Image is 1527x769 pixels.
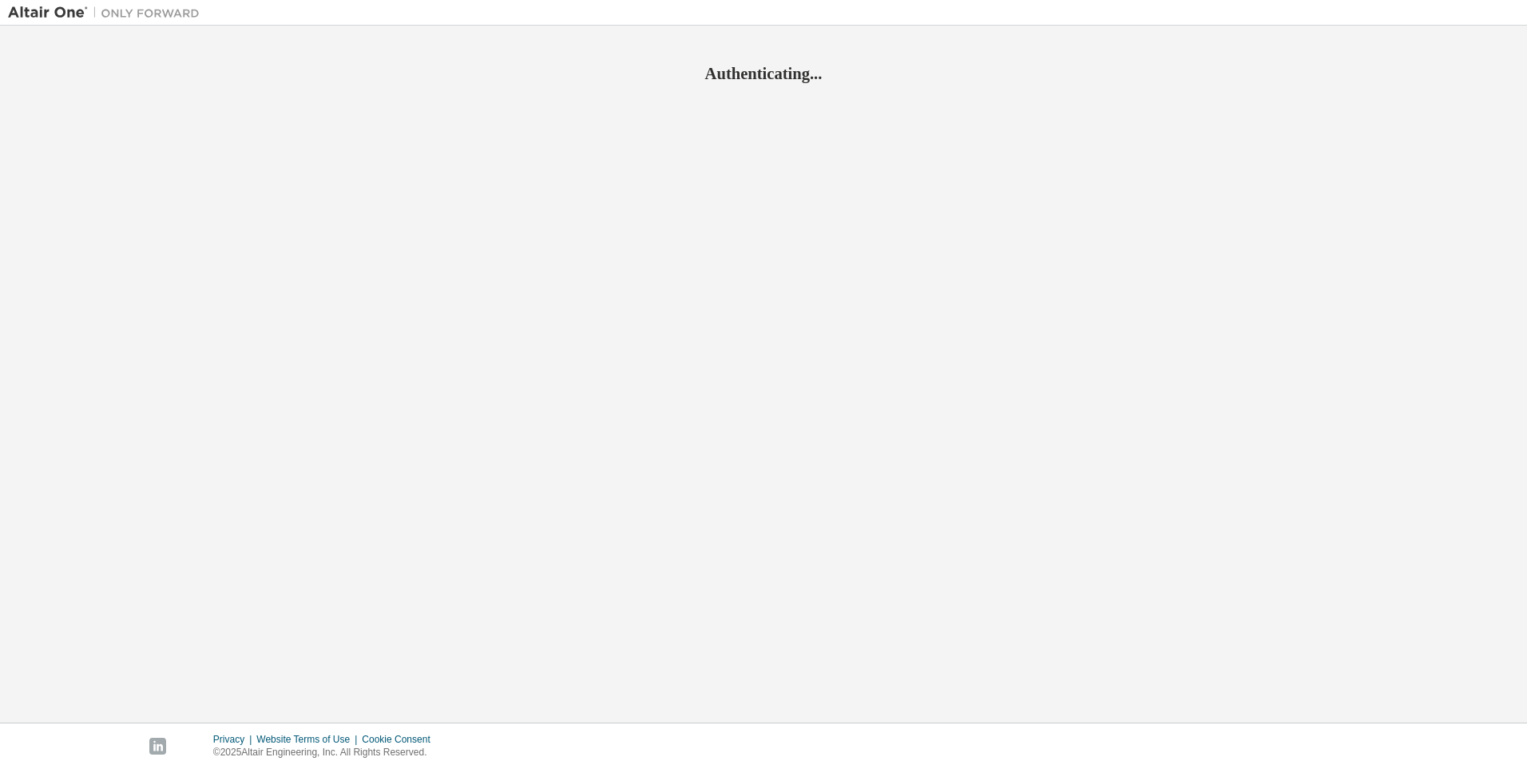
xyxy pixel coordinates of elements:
div: Privacy [213,733,256,746]
div: Cookie Consent [362,733,439,746]
h2: Authenticating... [8,63,1519,84]
img: linkedin.svg [149,738,166,755]
p: © 2025 Altair Engineering, Inc. All Rights Reserved. [213,746,440,759]
div: Website Terms of Use [256,733,362,746]
img: Altair One [8,5,208,21]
